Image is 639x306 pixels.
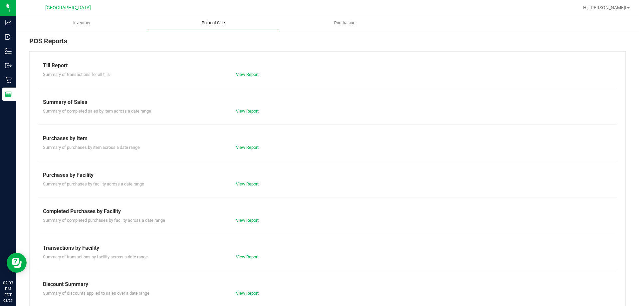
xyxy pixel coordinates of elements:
inline-svg: Inbound [5,34,12,40]
span: Summary of transactions for all tills [43,72,110,77]
inline-svg: Analytics [5,19,12,26]
div: Discount Summary [43,280,612,288]
inline-svg: Reports [5,91,12,98]
div: Purchases by Facility [43,171,612,179]
a: View Report [236,109,259,114]
span: Summary of completed purchases by facility across a date range [43,218,165,223]
span: Summary of purchases by item across a date range [43,145,140,150]
inline-svg: Outbound [5,62,12,69]
a: View Report [236,181,259,186]
div: POS Reports [29,36,626,51]
iframe: Resource center [7,253,27,273]
span: [GEOGRAPHIC_DATA] [45,5,91,11]
span: Summary of transactions by facility across a date range [43,254,148,259]
inline-svg: Retail [5,77,12,83]
span: Summary of purchases by facility across a date range [43,181,144,186]
a: View Report [236,254,259,259]
span: Summary of discounts applied to sales over a date range [43,291,149,296]
a: Purchasing [279,16,410,30]
div: Purchases by Item [43,135,612,143]
span: Hi, [PERSON_NAME]! [583,5,626,10]
p: 08/27 [3,298,13,303]
a: View Report [236,72,259,77]
a: View Report [236,291,259,296]
div: Till Report [43,62,612,70]
a: View Report [236,218,259,223]
a: Inventory [16,16,147,30]
span: Purchasing [325,20,364,26]
a: Point of Sale [147,16,279,30]
span: Inventory [64,20,99,26]
span: Summary of completed sales by item across a date range [43,109,151,114]
p: 02:03 PM EDT [3,280,13,298]
inline-svg: Inventory [5,48,12,55]
div: Transactions by Facility [43,244,612,252]
div: Completed Purchases by Facility [43,207,612,215]
div: Summary of Sales [43,98,612,106]
span: Point of Sale [193,20,234,26]
a: View Report [236,145,259,150]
